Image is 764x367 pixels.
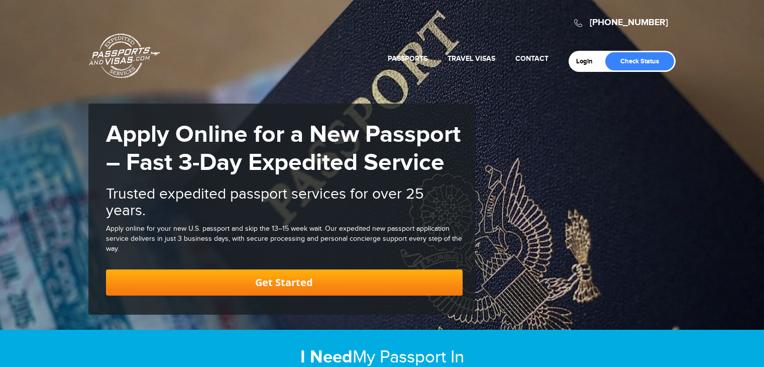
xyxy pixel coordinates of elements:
[106,224,463,254] div: Apply online for your new U.S. passport and skip the 13–15 week wait. Our expedited new passport ...
[590,17,668,28] a: [PHONE_NUMBER]
[605,52,674,70] a: Check Status
[106,186,463,219] h2: Trusted expedited passport services for over 25 years.
[515,54,549,63] a: Contact
[89,33,160,78] a: Passports & [DOMAIN_NAME]
[448,54,495,63] a: Travel Visas
[106,120,461,177] strong: Apply Online for a New Passport – Fast 3-Day Expedited Service
[388,54,427,63] a: Passports
[576,57,600,65] a: Login
[106,269,463,296] a: Get Started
